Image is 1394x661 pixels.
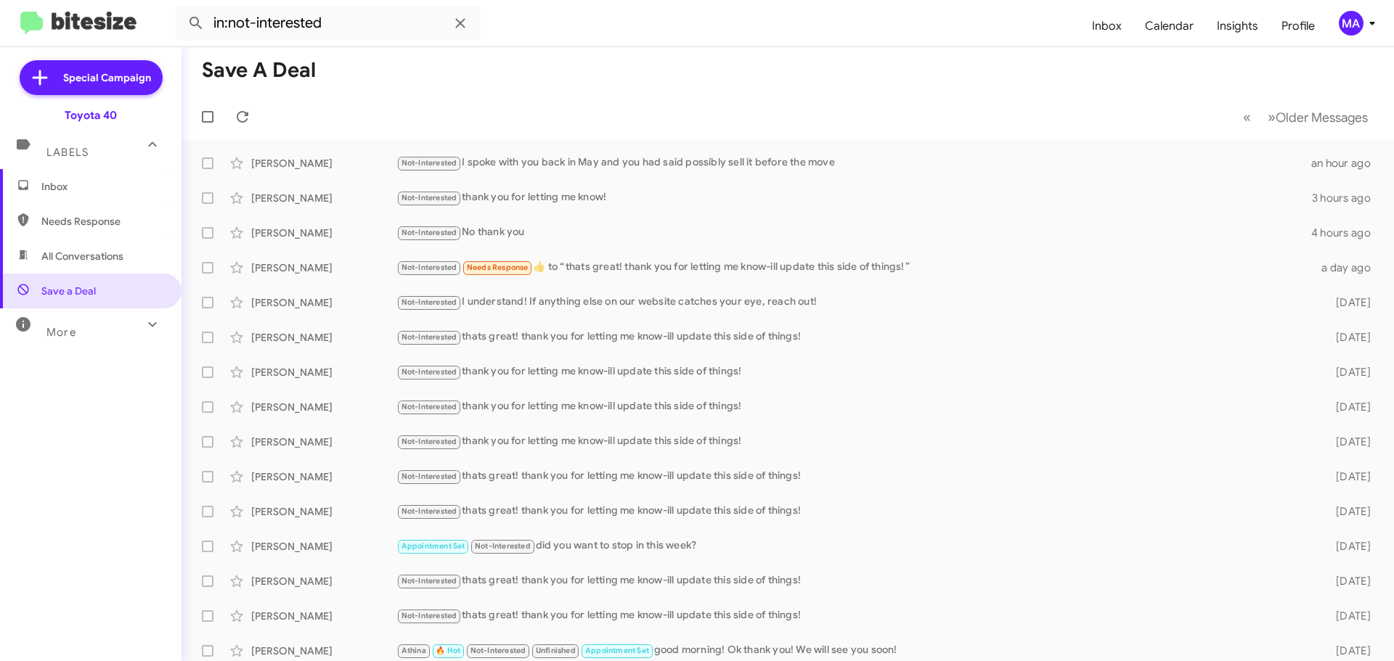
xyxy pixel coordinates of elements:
a: Special Campaign [20,60,163,95]
span: Not-Interested [402,506,457,516]
div: [PERSON_NAME] [251,539,396,554]
div: thank you for letting me know! [396,189,1312,206]
span: Inbox [41,179,165,194]
input: Search [176,6,481,41]
span: » [1268,108,1276,126]
span: 🔥 Hot [436,646,460,655]
div: [PERSON_NAME] [251,365,396,379]
a: Calendar [1133,5,1205,47]
span: Unfinished [536,646,576,655]
div: [DATE] [1313,400,1382,414]
span: Needs Response [467,263,529,272]
div: thats great! thank you for letting me know-ill update this side of things! [396,503,1313,520]
div: [DATE] [1313,330,1382,345]
div: [PERSON_NAME] [251,295,396,310]
div: good morning! Ok thank you! We will see you soon! [396,642,1313,659]
div: a day ago [1313,260,1382,275]
span: Not-Interested [402,437,457,446]
a: Inbox [1080,5,1133,47]
div: MA [1339,11,1364,36]
span: Not-Interested [402,472,457,481]
div: [DATE] [1313,644,1382,658]
div: thats great! thank you for letting me know-ill update this side of things! [396,329,1313,345]
div: thank you for letting me know-ill update this side of things! [396,364,1313,380]
div: [DATE] [1313,435,1382,449]
div: [DATE] [1313,295,1382,310]
a: Insights [1205,5,1270,47]
span: Not-Interested [402,193,457,202]
div: [PERSON_NAME] [251,400,396,414]
span: Older Messages [1276,110,1368,126]
div: thats great! thank you for letting me know-ill update this side of things! [396,607,1313,624]
span: Needs Response [41,214,165,229]
div: [PERSON_NAME] [251,609,396,623]
div: [PERSON_NAME] [251,504,396,519]
div: [PERSON_NAME] [251,435,396,449]
div: ​👍​ to “ thats great! thank you for letting me know-ill update this side of things! ” [396,259,1313,276]
span: Not-Interested [402,297,457,307]
div: thank you for letting me know-ill update this side of things! [396,433,1313,450]
div: [DATE] [1313,469,1382,484]
nav: Page navigation example [1235,102,1377,132]
span: Not-Interested [402,228,457,237]
a: Profile [1270,5,1326,47]
span: All Conversations [41,249,123,263]
span: Not-Interested [402,576,457,586]
span: Not-Interested [475,541,531,551]
button: Previous [1234,102,1260,132]
span: Not-Interested [402,332,457,342]
div: [PERSON_NAME] [251,330,396,345]
span: Appointment Set [585,646,649,655]
button: Next [1259,102,1377,132]
div: thank you for letting me know-ill update this side of things! [396,398,1313,415]
div: [DATE] [1313,539,1382,554]
div: [PERSON_NAME] [251,260,396,275]
span: Not-Interested [402,263,457,272]
div: No thank you [396,224,1311,241]
div: did you want to stop in this week? [396,538,1313,554]
span: Not-Interested [470,646,526,655]
div: [PERSON_NAME] [251,191,396,205]
div: [DATE] [1313,574,1382,588]
div: 3 hours ago [1312,191,1382,205]
button: MA [1326,11,1378,36]
span: Save a Deal [41,284,96,298]
span: Special Campaign [63,70,151,85]
div: thats great! thank you for letting me know-ill update this side of things! [396,572,1313,589]
span: Not-Interested [402,402,457,411]
span: « [1243,108,1251,126]
div: I understand! If anything else on our website catches your eye, reach out! [396,294,1313,311]
span: Not-Interested [402,158,457,168]
div: [DATE] [1313,609,1382,623]
div: [PERSON_NAME] [251,226,396,240]
span: Not-Interested [402,367,457,377]
div: [DATE] [1313,504,1382,519]
div: [PERSON_NAME] [251,156,396,171]
span: Appointment Set [402,541,465,551]
div: I spoke with you back in May and you had said possibly sell it before the move [396,155,1311,171]
div: [DATE] [1313,365,1382,379]
span: Not-Interested [402,611,457,620]
span: Athina [402,646,426,655]
div: [PERSON_NAME] [251,644,396,658]
h1: Save a Deal [202,59,316,82]
span: Labels [46,146,89,159]
span: More [46,326,76,339]
div: an hour ago [1311,156,1382,171]
div: [PERSON_NAME] [251,574,396,588]
div: 4 hours ago [1311,226,1382,240]
div: thats great! thank you for letting me know-ill update this side of things! [396,468,1313,485]
div: Toyota 40 [65,108,117,123]
div: [PERSON_NAME] [251,469,396,484]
